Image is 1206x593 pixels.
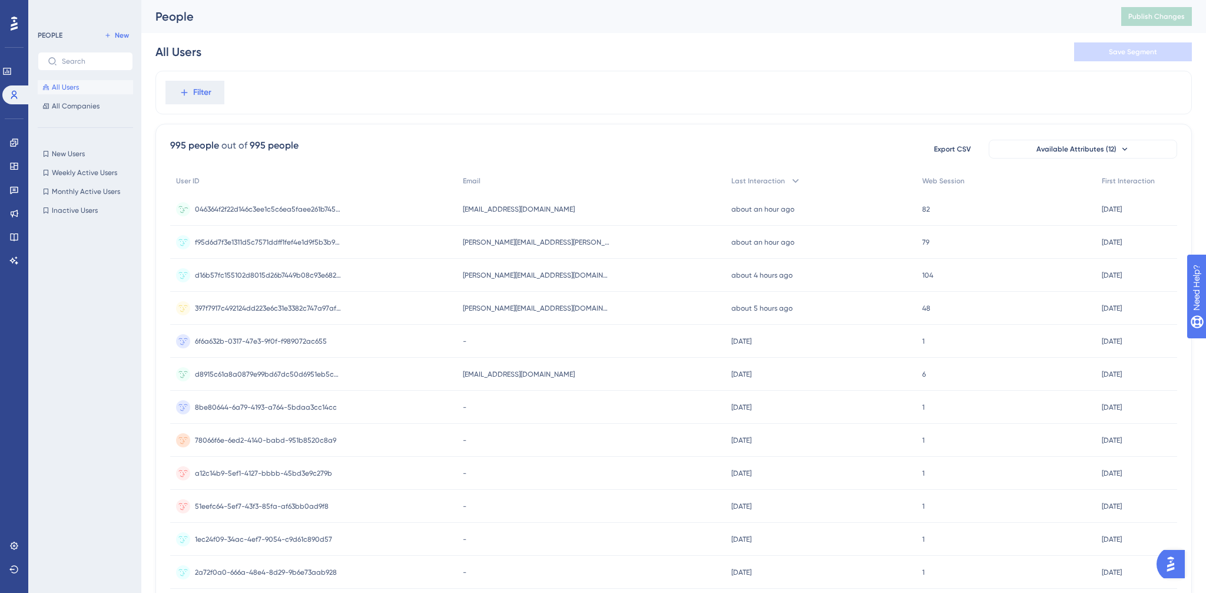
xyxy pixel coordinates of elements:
span: All Users [52,83,79,92]
time: [DATE] [1102,502,1122,510]
span: User ID [176,176,200,186]
span: 104 [922,271,933,280]
span: d8915c61a8a0879e99bd67dc50d6951eb5c47791a1a81ca86477100ba99d3f05 [195,370,342,379]
div: People [155,8,1092,25]
time: [DATE] [731,469,751,477]
div: 995 people [250,139,299,153]
input: Search [62,57,123,65]
iframe: UserGuiding AI Assistant Launcher [1157,546,1192,582]
span: Weekly Active Users [52,168,117,177]
span: f95d6d7f3e1311d5c7571ddff1fef4e1d9f5b3b9e81b1dd06a8e76e558c0072e [195,238,342,247]
div: All Users [155,44,201,60]
span: Publish Changes [1128,12,1185,21]
span: 6f6a632b-0317-47e3-9f0f-f989072ac655 [195,337,327,346]
span: Export CSV [934,144,971,154]
time: about 4 hours ago [731,271,793,279]
time: [DATE] [1102,436,1122,444]
span: 8be80644-6a79-4193-a764-5bdaa3cc14cc [195,403,337,412]
time: [DATE] [731,535,751,543]
span: 6 [922,370,926,379]
span: 1 [922,568,925,577]
span: - [463,469,466,478]
button: All Users [38,80,133,94]
span: 1 [922,469,925,478]
span: Last Interaction [731,176,785,186]
span: New [115,31,129,40]
span: 1ec24f09-34ac-4ef7-9054-c9d61c890d57 [195,535,332,544]
span: Need Help? [28,3,74,17]
span: Web Session [922,176,965,186]
time: about an hour ago [731,205,794,213]
time: [DATE] [1102,403,1122,411]
time: [DATE] [731,337,751,345]
span: [PERSON_NAME][EMAIL_ADDRESS][PERSON_NAME][DOMAIN_NAME] [463,238,610,247]
time: [DATE] [1102,304,1122,312]
span: New Users [52,149,85,159]
span: - [463,535,466,544]
span: 79 [922,238,929,247]
div: out of [221,139,247,153]
span: 046364f2f22d146c3ee1c5c6ea5faee261b745ce449e48baac0c5d7228f5c334 [195,205,342,214]
button: Filter [165,81,224,104]
span: - [463,436,466,445]
button: All Companies [38,99,133,113]
span: Filter [193,85,211,100]
span: - [463,568,466,577]
button: Inactive Users [38,203,133,218]
button: New [100,28,133,42]
span: 1 [922,535,925,544]
span: 397f7917c492124dd223e6c31e3382c747a97af72619b63740f680c52bde06ef [195,304,342,313]
span: d16b57fc155102d8015d26b7449b08c93e682a697e9c3f1fceb1e22a939a5c97 [195,271,342,280]
time: [DATE] [731,436,751,444]
div: 995 people [170,139,219,153]
time: about 5 hours ago [731,304,793,312]
span: 1 [922,436,925,445]
time: [DATE] [731,403,751,411]
button: Publish Changes [1121,7,1192,26]
button: Weekly Active Users [38,166,133,180]
span: [PERSON_NAME][EMAIL_ADDRESS][DOMAIN_NAME] [463,304,610,313]
span: - [463,502,466,511]
span: [EMAIL_ADDRESS][DOMAIN_NAME] [463,205,575,214]
div: PEOPLE [38,31,62,40]
span: 1 [922,337,925,346]
time: [DATE] [731,502,751,510]
span: Email [463,176,481,186]
time: [DATE] [1102,337,1122,345]
time: [DATE] [731,370,751,378]
span: First Interaction [1102,176,1155,186]
span: - [463,403,466,412]
time: [DATE] [1102,271,1122,279]
span: 2a72f0a0-666a-48e4-8d29-9b6e73aab928 [195,568,337,577]
span: [EMAIL_ADDRESS][DOMAIN_NAME] [463,370,575,379]
button: Available Attributes (12) [989,140,1177,159]
span: 51eefc64-5ef7-43f3-85fa-af63bb0ad9f8 [195,502,329,511]
button: Save Segment [1074,42,1192,61]
time: about an hour ago [731,238,794,246]
time: [DATE] [1102,568,1122,576]
span: [PERSON_NAME][EMAIL_ADDRESS][DOMAIN_NAME] [463,271,610,280]
time: [DATE] [1102,469,1122,477]
time: [DATE] [731,568,751,576]
time: [DATE] [1102,370,1122,378]
span: a12c14b9-5ef1-4127-bbbb-45bd3e9c279b [195,469,332,478]
span: Inactive Users [52,206,98,215]
button: New Users [38,147,133,161]
span: Save Segment [1109,47,1157,57]
time: [DATE] [1102,535,1122,543]
span: 78066f6e-6ed2-4140-babd-951b8520c8a9 [195,436,336,445]
span: 1 [922,403,925,412]
span: 48 [922,304,930,313]
span: 82 [922,205,930,214]
time: [DATE] [1102,238,1122,246]
span: All Companies [52,101,100,111]
button: Monthly Active Users [38,185,133,199]
span: Available Attributes (12) [1036,144,1116,154]
span: Monthly Active Users [52,187,120,196]
time: [DATE] [1102,205,1122,213]
button: Export CSV [923,140,982,159]
span: 1 [922,502,925,511]
span: - [463,337,466,346]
